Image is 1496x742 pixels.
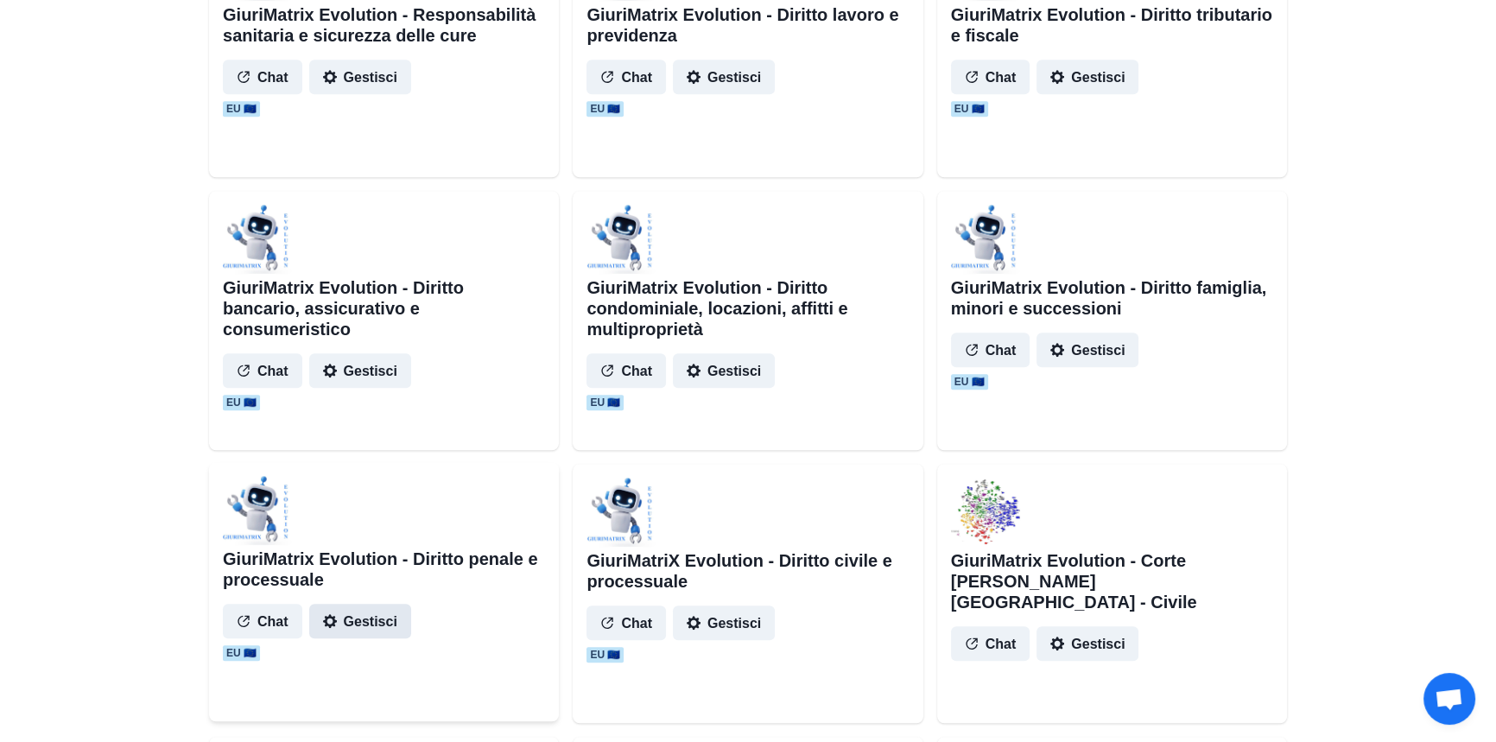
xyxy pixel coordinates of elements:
h2: GiuriMatrix Evolution - Diritto famiglia, minori e successioni [951,277,1273,319]
button: Chat [951,333,1030,367]
button: Gestisci [673,606,775,640]
span: EU 🇪🇺 [586,395,624,410]
button: Gestisci [309,60,411,94]
h2: GiuriMatrix Evolution - Diritto tributario e fiscale [951,4,1273,46]
h2: GiuriMatriX Evolution - Diritto civile e processuale [586,550,909,592]
button: Gestisci [1036,626,1138,661]
button: Chat [223,60,302,94]
button: Chat [951,626,1030,661]
button: Gestisci [673,60,775,94]
span: EU 🇪🇺 [223,101,260,117]
span: EU 🇪🇺 [223,645,260,661]
img: user%2F1706%2F0926329c-a16f-4a73-afb0-811ef6f00349 [586,205,656,274]
button: Chat [586,606,666,640]
img: user%2F1706%2F7e4717fa-e94c-4117-9913-2f1fb1420bed [223,205,292,274]
span: EU 🇪🇺 [951,374,988,390]
img: user%2F1706%2F7d159ca0-1b7d-4f6e-8288-b20a6b368b65 [951,478,1020,547]
h2: GiuriMatrix Evolution - Responsabilità sanitaria e sicurezza delle cure [223,4,545,46]
button: Gestisci [1036,333,1138,367]
h2: GiuriMatrix Evolution - Diritto lavoro e previdenza [586,4,909,46]
h2: GiuriMatrix Evolution - Diritto bancario, assicurativo e consumeristico [223,277,545,339]
button: Chat [586,60,666,94]
h2: GiuriMatrix Evolution - Diritto penale e processuale [223,549,545,590]
button: Gestisci [673,353,775,388]
img: user%2F1706%2F7821983f-2de8-42bc-bae7-434cfbad1638 [586,478,656,547]
button: Chat [223,353,302,388]
img: user%2F1706%2F9cd057c5-a580-46da-9ead-5bf083fdbc48 [951,205,1020,274]
img: user%2F1706%2F05091bf9-6895-4f9e-b420-7ac809baa225 [223,476,292,545]
button: Gestisci [309,353,411,388]
h2: GiuriMatrix Evolution - Diritto condominiale, locazioni, affitti e multiproprietà [586,277,909,339]
div: Aprire la chat [1423,673,1475,725]
button: Chat [951,60,1030,94]
button: Chat [223,604,302,638]
span: EU 🇪🇺 [586,101,624,117]
h2: GiuriMatrix Evolution - Corte [PERSON_NAME] [GEOGRAPHIC_DATA] - Civile [951,550,1273,612]
button: Gestisci [1036,60,1138,94]
button: Gestisci [309,604,411,638]
span: EU 🇪🇺 [223,395,260,410]
button: Chat [586,353,666,388]
span: EU 🇪🇺 [586,647,624,663]
span: EU 🇪🇺 [951,101,988,117]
